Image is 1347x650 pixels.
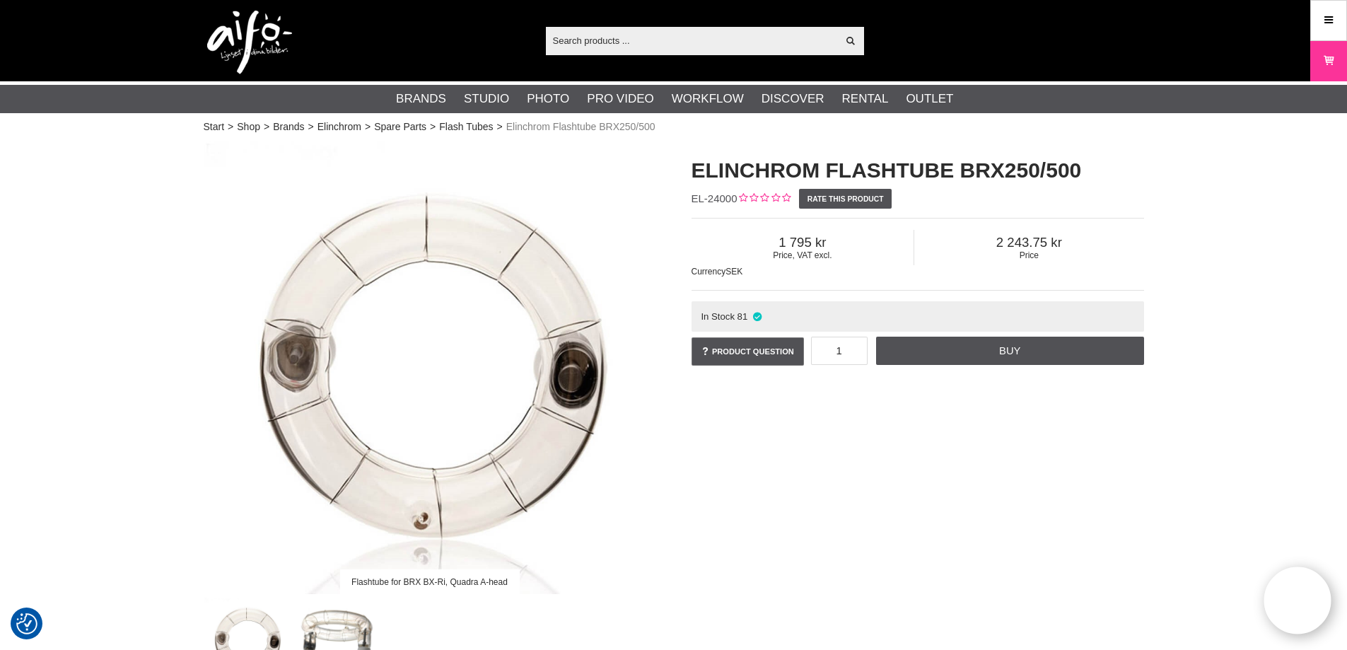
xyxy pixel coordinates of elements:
[842,90,889,108] a: Rental
[906,90,953,108] a: Outlet
[692,156,1144,185] h1: Elinchrom Flashtube BRX250/500
[692,267,726,277] span: Currency
[430,120,436,134] span: >
[751,311,763,322] i: In stock
[914,250,1143,260] span: Price
[396,90,446,108] a: Brands
[762,90,824,108] a: Discover
[308,120,314,134] span: >
[204,141,656,594] img: Flashtube for BRX BX-Ri, Quadra A-head
[365,120,371,134] span: >
[439,120,493,134] a: Flash Tubes
[914,235,1143,250] span: 2 243.75
[264,120,269,134] span: >
[237,120,260,134] a: Shop
[527,90,569,108] a: Photo
[692,192,737,204] span: EL-24000
[497,120,503,134] span: >
[207,11,292,74] img: logo.png
[737,192,791,207] div: Customer rating: 0
[339,569,519,594] div: Flashtube for BRX BX-Ri, Quadra A-head
[701,311,735,322] span: In Stock
[228,120,233,134] span: >
[876,337,1143,365] a: Buy
[692,235,914,250] span: 1 795
[799,189,892,209] a: Rate this product
[546,30,838,51] input: Search products ...
[16,613,37,634] img: Revisit consent button
[16,611,37,637] button: Consent Preferences
[587,90,653,108] a: Pro Video
[374,120,426,134] a: Spare Parts
[692,337,804,366] a: Product question
[692,250,914,260] span: Price, VAT excl.
[204,120,225,134] a: Start
[737,311,748,322] span: 81
[725,267,742,277] span: SEK
[317,120,361,134] a: Elinchrom
[506,120,655,134] span: Elinchrom Flashtube BRX250/500
[672,90,744,108] a: Workflow
[464,90,509,108] a: Studio
[273,120,304,134] a: Brands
